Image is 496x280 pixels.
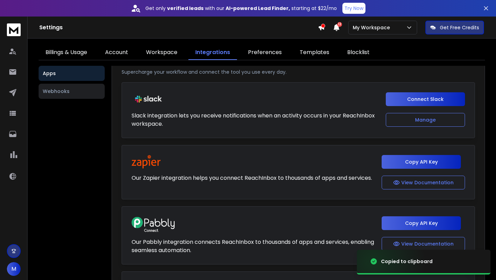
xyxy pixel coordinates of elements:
p: Get only with our starting at $22/mo [145,5,337,12]
button: Apps [39,66,105,81]
strong: AI-powered Lead Finder, [226,5,290,12]
p: Get Free Credits [440,24,479,31]
button: M [7,262,21,276]
img: logo [7,23,21,36]
p: Our Zapier integration helps you connect ReachInbox to thousands of apps and services. [132,174,372,182]
span: 12 [337,22,342,27]
button: View Documentation [382,237,465,251]
button: Webhooks [39,84,105,99]
h1: Settings [39,23,318,32]
a: Billings & Usage [39,45,94,60]
strong: verified leads [167,5,204,12]
p: My Workspace [353,24,393,31]
div: Copied to clipboard [381,258,433,265]
a: Templates [293,45,336,60]
button: Try Now [342,3,365,14]
button: Get Free Credits [425,21,484,34]
p: Supercharge your workflow and connect the tool you use every day. [122,69,475,75]
p: Try Now [344,5,363,12]
p: Our Pabbly integration connects ReachInbox to thousands of apps and services, enabling seamless a... [132,238,375,255]
a: Workspace [139,45,184,60]
button: Connect Slack [386,92,465,106]
button: Manage [386,113,465,127]
button: Copy API Key [382,216,461,230]
p: Slack integration lets you receive notifications when an activity occurs in your ReachInbox works... [132,112,379,128]
a: Integrations [188,45,237,60]
a: Preferences [241,45,289,60]
a: Account [98,45,135,60]
a: Blocklist [340,45,376,60]
button: Copy API Key [382,155,461,169]
button: View Documentation [382,176,465,189]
